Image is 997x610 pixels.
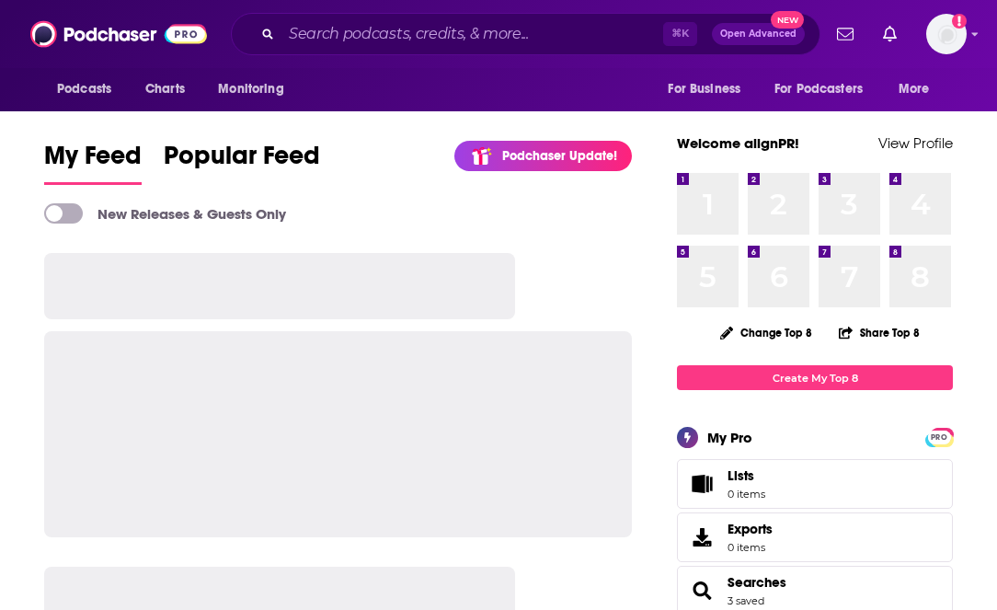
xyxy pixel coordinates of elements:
a: Searches [683,578,720,604]
div: Search podcasts, credits, & more... [231,13,820,55]
a: 3 saved [728,594,764,607]
a: Exports [677,512,953,562]
button: Change Top 8 [709,321,823,344]
span: Popular Feed [164,140,320,182]
div: My Pro [707,429,752,446]
button: open menu [655,72,763,107]
span: PRO [928,431,950,444]
button: Show profile menu [926,14,967,54]
span: Open Advanced [720,29,796,39]
span: Charts [145,76,185,102]
a: Popular Feed [164,140,320,185]
a: Show notifications dropdown [876,18,904,50]
a: Searches [728,574,786,591]
a: My Feed [44,140,142,185]
span: My Feed [44,140,142,182]
span: 0 items [728,541,773,554]
a: Show notifications dropdown [830,18,861,50]
a: PRO [928,430,950,443]
a: View Profile [878,134,953,152]
a: Welcome alignPR! [677,134,799,152]
span: Logged in as alignPR [926,14,967,54]
span: Monitoring [218,76,283,102]
a: New Releases & Guests Only [44,203,286,224]
span: Exports [728,521,773,537]
button: open menu [762,72,889,107]
button: open menu [44,72,135,107]
span: For Business [668,76,740,102]
a: Charts [133,72,196,107]
button: Open AdvancedNew [712,23,805,45]
span: New [771,11,804,29]
p: Podchaser Update! [502,148,617,164]
button: open menu [205,72,307,107]
a: Create My Top 8 [677,365,953,390]
span: Lists [728,467,754,484]
img: Podchaser - Follow, Share and Rate Podcasts [30,17,207,52]
button: open menu [886,72,953,107]
span: Lists [683,471,720,497]
span: ⌘ K [663,22,697,46]
img: User Profile [926,14,967,54]
input: Search podcasts, credits, & more... [281,19,663,49]
span: 0 items [728,488,765,501]
svg: Add a profile image [952,14,967,29]
span: More [899,76,930,102]
span: For Podcasters [774,76,863,102]
span: Exports [683,524,720,550]
a: Lists [677,459,953,509]
span: Podcasts [57,76,111,102]
button: Share Top 8 [838,315,921,351]
span: Lists [728,467,765,484]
